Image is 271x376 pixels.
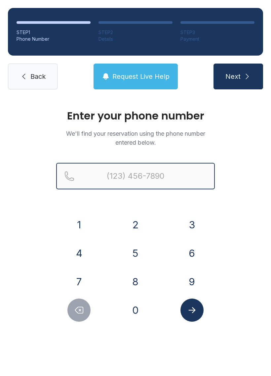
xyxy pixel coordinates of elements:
span: Request Live Help [112,72,170,81]
button: 3 [180,213,204,236]
button: 7 [67,270,91,293]
button: 6 [180,242,204,265]
button: 9 [180,270,204,293]
button: Submit lookup form [180,299,204,322]
div: STEP 1 [17,29,91,36]
div: STEP 3 [180,29,254,36]
input: Reservation phone number [56,163,215,189]
p: We'll find your reservation using the phone number entered below. [56,129,215,147]
button: Delete number [67,299,91,322]
div: Details [98,36,173,42]
div: STEP 2 [98,29,173,36]
span: Next [225,72,241,81]
button: 5 [124,242,147,265]
button: 8 [124,270,147,293]
button: 0 [124,299,147,322]
button: 2 [124,213,147,236]
div: Phone Number [17,36,91,42]
div: Payment [180,36,254,42]
button: 1 [67,213,91,236]
span: Back [30,72,46,81]
button: 4 [67,242,91,265]
h1: Enter your phone number [56,111,215,121]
